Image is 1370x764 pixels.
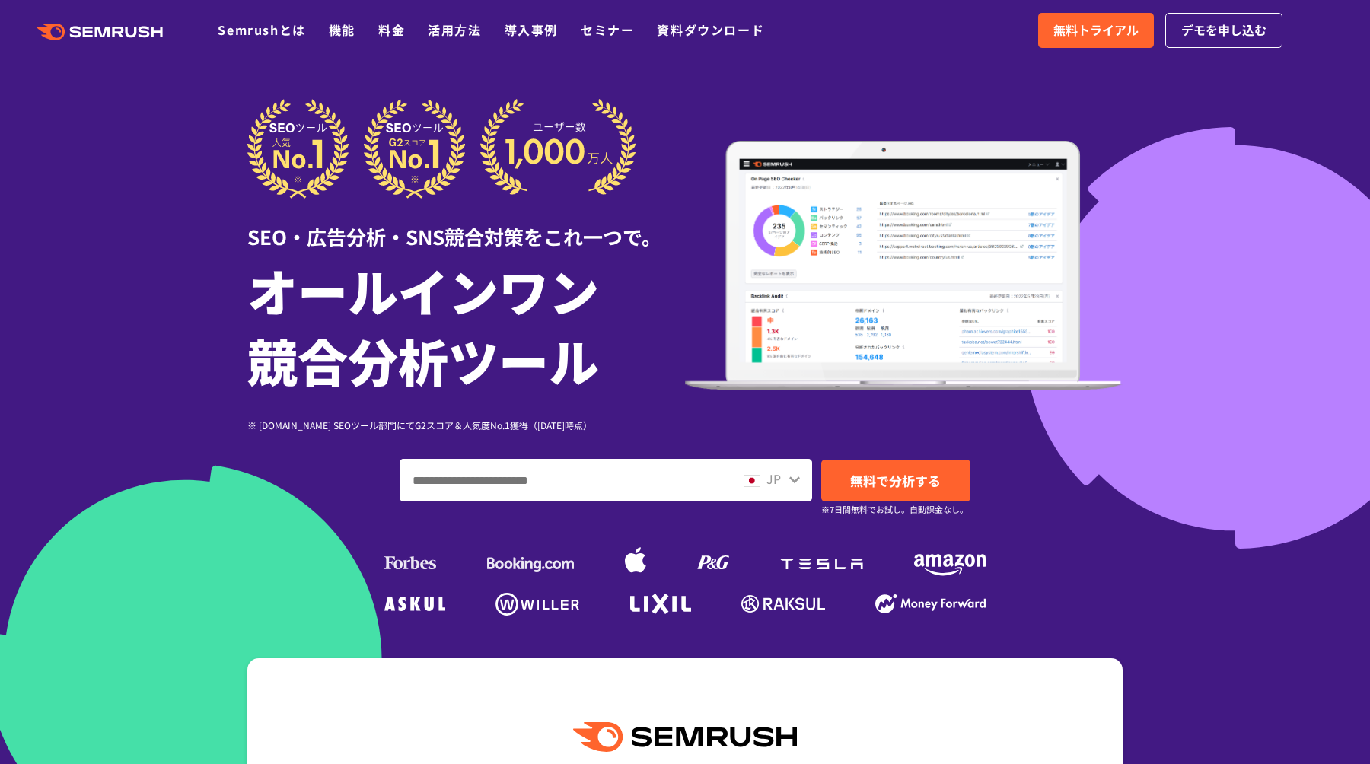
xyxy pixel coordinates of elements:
[428,21,481,39] a: 活用方法
[247,418,685,432] div: ※ [DOMAIN_NAME] SEOツール部門にてG2スコア＆人気度No.1獲得（[DATE]時点）
[247,199,685,251] div: SEO・広告分析・SNS競合対策をこれ一つで。
[573,722,797,752] img: Semrush
[1038,13,1154,48] a: 無料トライアル
[821,502,968,517] small: ※7日間無料でお試し。自動課金なし。
[657,21,764,39] a: 資料ダウンロード
[1181,21,1266,40] span: デモを申し込む
[1053,21,1139,40] span: 無料トライアル
[581,21,634,39] a: セミナー
[247,255,685,395] h1: オールインワン 競合分析ツール
[766,470,781,488] span: JP
[378,21,405,39] a: 料金
[400,460,730,501] input: ドメイン、キーワードまたはURLを入力してください
[850,471,941,490] span: 無料で分析する
[505,21,558,39] a: 導入事例
[329,21,355,39] a: 機能
[821,460,970,501] a: 無料で分析する
[218,21,305,39] a: Semrushとは
[1165,13,1282,48] a: デモを申し込む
